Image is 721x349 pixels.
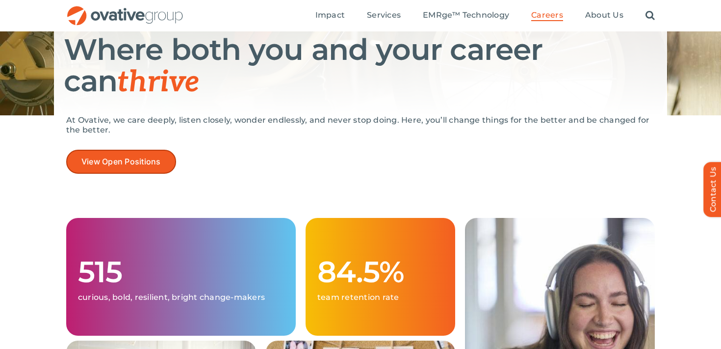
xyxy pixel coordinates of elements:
a: EMRge™ Technology [423,10,509,21]
span: View Open Positions [81,157,161,166]
p: team retention rate [317,293,443,302]
span: Careers [531,10,563,20]
a: OG_Full_horizontal_RGB [66,5,184,14]
span: Impact [315,10,345,20]
span: EMRge™ Technology [423,10,509,20]
a: Search [645,10,655,21]
a: Impact [315,10,345,21]
span: Services [367,10,401,20]
p: curious, bold, resilient, bright change-makers [78,293,284,302]
a: About Us [585,10,623,21]
h1: Where both you and your career can [64,34,657,98]
span: About Us [585,10,623,20]
span: thrive [117,65,199,100]
a: Careers [531,10,563,21]
h1: 84.5% [317,256,443,288]
a: Services [367,10,401,21]
p: At Ovative, we care deeply, listen closely, wonder endlessly, and never stop doing. Here, you’ll ... [66,115,655,135]
h1: 515 [78,256,284,288]
a: View Open Positions [66,150,176,174]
